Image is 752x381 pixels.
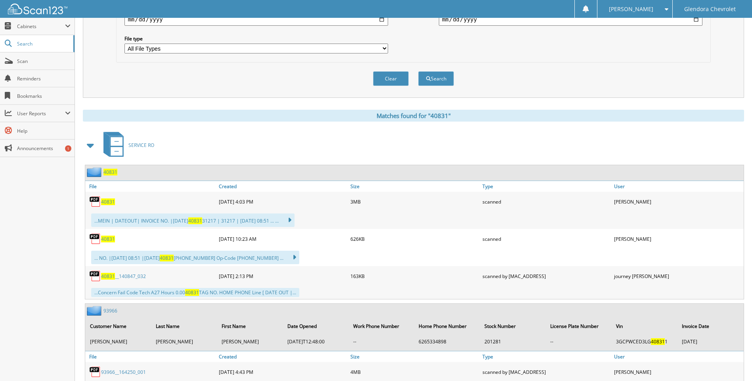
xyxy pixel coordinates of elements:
[612,318,677,334] th: Vin
[218,335,283,348] td: [PERSON_NAME]
[480,181,612,192] a: Type
[612,268,744,284] div: journey [PERSON_NAME]
[101,369,146,375] a: 93966__164250_001
[89,233,101,245] img: PDF.png
[283,318,348,334] th: Date Opened
[17,128,71,134] span: Help
[103,169,117,175] a: 40831
[217,268,348,284] div: [DATE] 2:13 PM
[85,181,217,192] a: File
[85,351,217,362] a: File
[546,335,611,348] td: --
[8,4,67,14] img: scan123-logo-white.svg
[612,335,677,348] td: 3GCPWCED3LG 1
[91,251,299,264] div: ... NO. |[DATE] 08:51 |[DATE] [PHONE_NUMBER] Op-Code [PHONE_NUMBER] ...
[678,318,743,334] th: Invoice Date
[124,35,388,42] label: File type
[17,23,65,30] span: Cabinets
[217,351,348,362] a: Created
[86,318,151,334] th: Customer Name
[101,273,146,280] a: 40831__140847_032
[17,110,65,117] span: User Reports
[65,145,71,152] div: 1
[217,181,348,192] a: Created
[348,351,480,362] a: Size
[349,318,414,334] th: Work Phone Number
[612,231,744,247] div: [PERSON_NAME]
[480,364,612,380] div: scanned by [MAC_ADDRESS]
[218,318,283,334] th: First Name
[684,7,736,11] span: Glendora Chevrolet
[348,194,480,210] div: 3MB
[546,318,611,334] th: License Plate Number
[17,58,71,65] span: Scan
[480,231,612,247] div: scanned
[349,335,414,348] td: --
[99,130,154,161] a: SERVICE RO
[217,231,348,247] div: [DATE] 10:23 AM
[283,335,348,348] td: [DATE]T12:48:00
[415,335,480,348] td: 6265334898
[89,196,101,208] img: PDF.png
[128,142,154,149] span: SERVICE RO
[678,335,743,348] td: [DATE]
[17,93,71,99] span: Bookmarks
[612,194,744,210] div: [PERSON_NAME]
[480,194,612,210] div: scanned
[612,351,744,362] a: User
[415,318,480,334] th: Home Phone Number
[418,71,454,86] button: Search
[609,7,653,11] span: [PERSON_NAME]
[188,217,202,224] span: 40831
[152,335,217,348] td: [PERSON_NAME]
[87,306,103,316] img: folder2.png
[101,236,115,242] a: 40831
[91,288,299,297] div: ...Concern Fail Code Tech A27 Hours 0.00 TAG NO. HOME PHONE Line [ DATE OUT |...
[160,255,174,261] span: 40831
[217,364,348,380] div: [DATE] 4:43 PM
[89,270,101,282] img: PDF.png
[439,13,702,26] input: end
[612,364,744,380] div: [PERSON_NAME]
[348,231,480,247] div: 626KB
[348,268,480,284] div: 163KB
[373,71,409,86] button: Clear
[480,318,545,334] th: Stock Number
[89,366,101,378] img: PDF.png
[17,145,71,152] span: Announcements
[480,335,545,348] td: 201281
[612,181,744,192] a: User
[91,213,295,227] div: ...MEIN | DATEOUT| INVOICE NO. |[DATE] 31217 | 31217 | [DATE] 08:51 ... ...
[480,351,612,362] a: Type
[185,289,199,296] span: 40831
[83,110,744,122] div: Matches found for "40831"
[124,13,388,26] input: start
[348,364,480,380] div: 4MB
[480,268,612,284] div: scanned by [MAC_ADDRESS]
[17,40,69,47] span: Search
[86,335,151,348] td: [PERSON_NAME]
[87,167,103,177] img: folder2.png
[101,273,115,280] span: 40831
[217,194,348,210] div: [DATE] 4:03 PM
[348,181,480,192] a: Size
[17,75,71,82] span: Reminders
[152,318,217,334] th: Last Name
[101,198,115,205] a: 40831
[103,307,117,314] a: 93966
[651,338,665,345] span: 40831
